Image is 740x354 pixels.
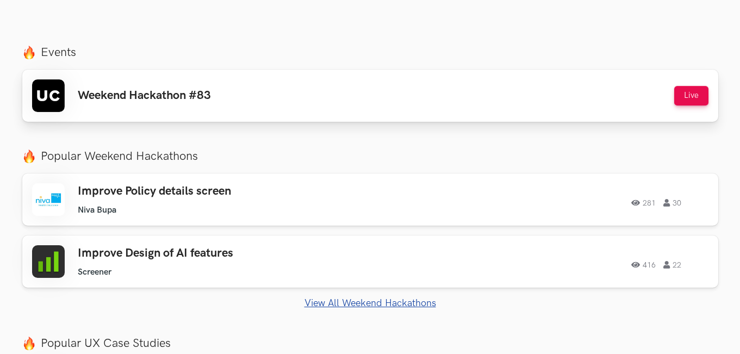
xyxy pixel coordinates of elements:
[663,261,681,269] span: 22
[22,150,36,163] img: fire.png
[22,337,36,350] img: fire.png
[22,297,718,309] a: View All Weekend Hackathons
[22,45,718,60] label: Events
[78,205,116,215] li: Niva Bupa
[631,261,656,269] span: 416
[22,149,718,164] label: Popular Weekend Hackathons
[22,336,718,351] label: Popular UX Case Studies
[78,184,387,198] h3: Improve Policy details screen
[78,246,387,260] h3: Improve Design of AI features
[78,267,111,277] li: Screener
[78,89,211,103] h3: Weekend Hackathon #83
[22,173,718,226] a: Improve Policy details screen Niva Bupa 281 30
[631,199,656,207] span: 281
[22,70,718,122] a: Weekend Hackathon #83 Live
[674,86,708,105] button: Live
[663,199,681,207] span: 30
[22,46,36,59] img: fire.png
[22,235,718,288] a: Improve Design of AI features Screener 416 22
